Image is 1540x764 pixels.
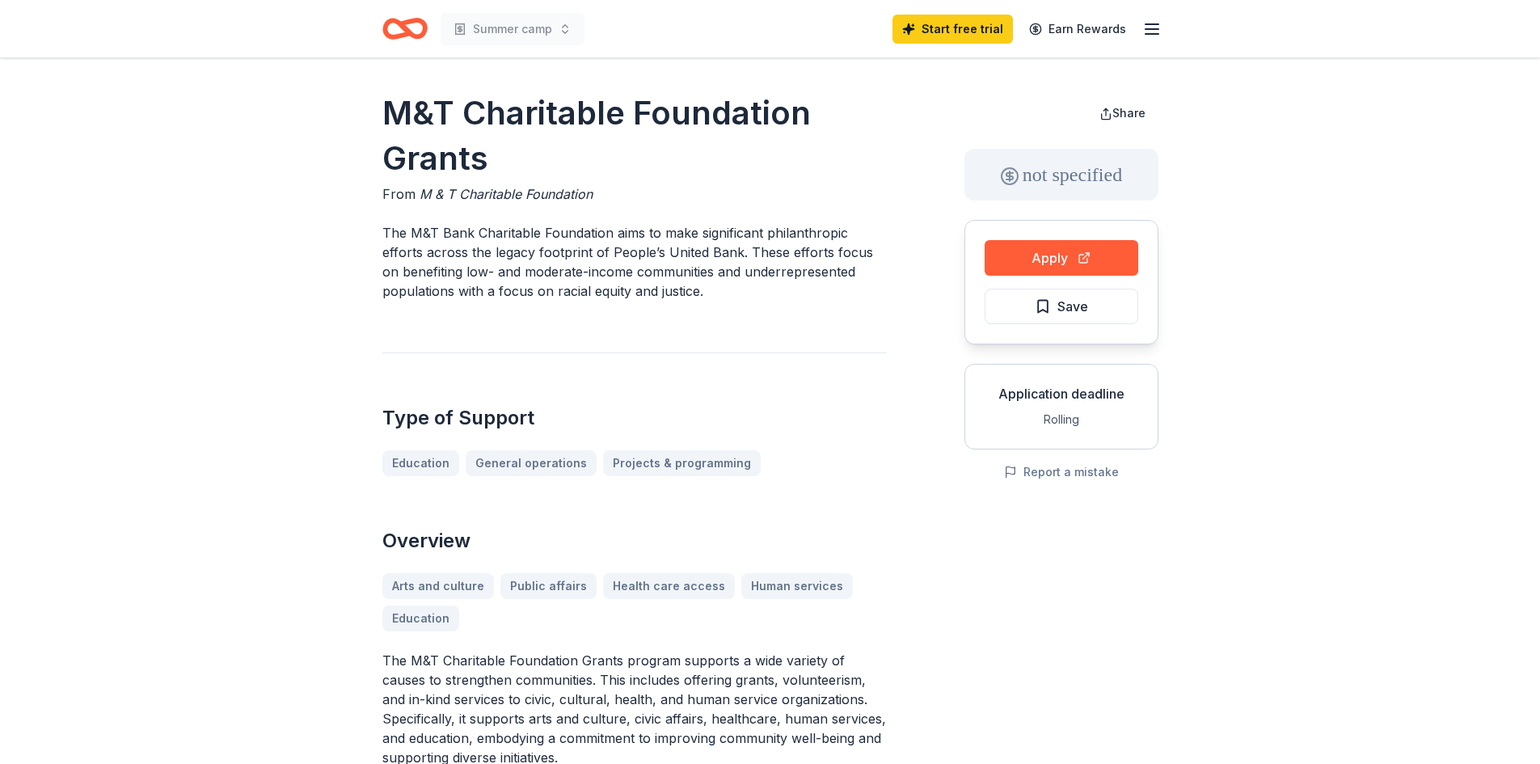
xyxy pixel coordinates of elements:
[466,450,597,476] a: General operations
[978,384,1145,403] div: Application deadline
[985,289,1138,324] button: Save
[382,10,428,48] a: Home
[382,450,459,476] a: Education
[382,91,887,181] h1: M&T Charitable Foundation Grants
[985,240,1138,276] button: Apply
[1004,462,1119,482] button: Report a mistake
[441,13,584,45] button: Summer camp
[1086,97,1158,129] button: Share
[603,450,761,476] a: Projects & programming
[473,19,552,39] span: Summer camp
[420,186,593,202] span: M & T Charitable Foundation
[382,528,887,554] h2: Overview
[382,223,887,301] p: The M&T Bank Charitable Foundation aims to make significant philanthropic efforts across the lega...
[892,15,1013,44] a: Start free trial
[1112,106,1146,120] span: Share
[382,184,887,204] div: From
[382,405,887,431] h2: Type of Support
[1019,15,1136,44] a: Earn Rewards
[964,149,1158,200] div: not specified
[1057,296,1088,317] span: Save
[978,410,1145,429] div: Rolling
